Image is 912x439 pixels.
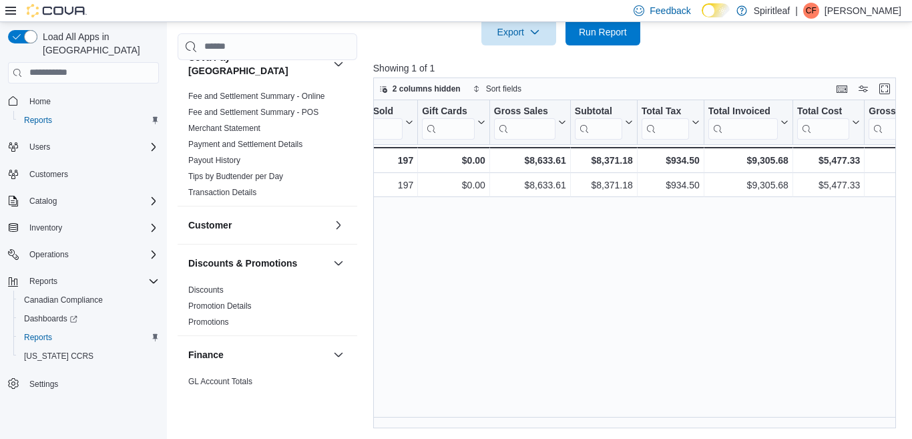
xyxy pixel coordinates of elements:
nav: Complex example [8,86,159,428]
div: Finance [178,374,357,411]
a: [US_STATE] CCRS [19,348,99,364]
div: 197 [355,177,413,193]
span: Reports [24,332,52,343]
span: Dashboards [24,313,77,324]
button: 2 columns hidden [374,81,466,97]
button: Subtotal [575,105,633,139]
div: Subtotal [575,105,622,139]
span: Customers [29,169,68,180]
div: Gross Sales [494,105,555,139]
button: Customers [3,164,164,184]
a: Payment and Settlement Details [188,140,302,149]
span: 2 columns hidden [393,84,461,94]
span: Home [29,96,51,107]
span: Payment and Settlement Details [188,139,302,150]
span: Washington CCRS [19,348,159,364]
span: Settings [24,375,159,392]
div: $8,371.18 [575,177,633,193]
a: Discounts [188,285,224,295]
button: Customer [330,217,347,233]
div: $9,305.68 [708,177,788,193]
button: Sort fields [467,81,527,97]
span: CF [806,3,817,19]
a: Reports [19,329,57,345]
div: Gross Sales [494,105,555,118]
button: Gift Cards [422,105,485,139]
span: Users [24,139,159,155]
div: $0.00 [422,152,485,168]
button: Canadian Compliance [13,291,164,309]
button: Enter fullscreen [877,81,893,97]
div: Total Invoiced [708,105,778,118]
p: [PERSON_NAME] [825,3,901,19]
span: Canadian Compliance [19,292,159,308]
a: Promotions [188,317,229,327]
span: Dark Mode [702,17,702,18]
span: Transaction Details [188,187,256,198]
div: $9,305.68 [708,152,788,168]
button: Total Cost [797,105,860,139]
a: Payout History [188,156,240,165]
button: Discounts & Promotions [188,257,328,270]
a: Settings [24,376,63,392]
a: Tips by Budtender per Day [188,172,283,181]
p: | [795,3,798,19]
button: Display options [855,81,871,97]
div: Discounts & Promotions [178,282,357,335]
a: Merchant Statement [188,124,260,133]
div: $8,633.61 [494,177,566,193]
button: Run Report [565,19,640,45]
span: Reports [19,329,159,345]
a: GL Account Totals [188,377,252,386]
button: Export [481,19,556,45]
button: Inventory [24,220,67,236]
span: Inventory [29,223,62,233]
img: Cova [27,4,87,17]
span: Load All Apps in [GEOGRAPHIC_DATA] [37,30,159,57]
h3: Customer [188,218,232,232]
div: Net Sold [355,105,403,118]
span: Reports [29,276,57,287]
div: $0.00 [422,177,485,193]
button: Reports [13,328,164,347]
a: Transaction Details [188,188,256,197]
div: $5,477.33 [797,177,860,193]
button: Net Sold [355,105,413,139]
button: Discounts & Promotions [330,255,347,271]
div: Cova Pay [GEOGRAPHIC_DATA] [178,88,357,206]
div: Total Cost [797,105,849,139]
span: Promotion Details [188,301,252,311]
button: Operations [24,247,74,263]
div: $8,371.18 [575,152,633,168]
button: Cova Pay [GEOGRAPHIC_DATA] [330,56,347,72]
h3: Finance [188,348,224,361]
a: Dashboards [13,309,164,328]
div: $934.50 [642,177,700,193]
span: Fee and Settlement Summary - POS [188,107,318,118]
span: Tips by Budtender per Day [188,171,283,182]
a: Promotion Details [188,301,252,311]
div: Net Sold [355,105,403,139]
a: Reports [19,112,57,128]
div: Total Invoiced [708,105,778,139]
span: Payout History [188,155,240,166]
div: Subtotal [575,105,622,118]
div: 197 [355,152,413,168]
button: Catalog [3,192,164,210]
span: Catalog [29,196,57,206]
span: Reports [24,273,159,289]
button: Total Tax [642,105,700,139]
button: [US_STATE] CCRS [13,347,164,365]
button: Gross Sales [494,105,566,139]
button: Cova Pay [GEOGRAPHIC_DATA] [188,51,328,78]
p: Spiritleaf [754,3,790,19]
a: Fee and Settlement Summary - Online [188,92,325,101]
button: Reports [24,273,63,289]
span: Run Report [579,25,627,39]
a: Customers [24,166,73,182]
span: Discounts [188,285,224,295]
div: Gift Cards [422,105,475,118]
